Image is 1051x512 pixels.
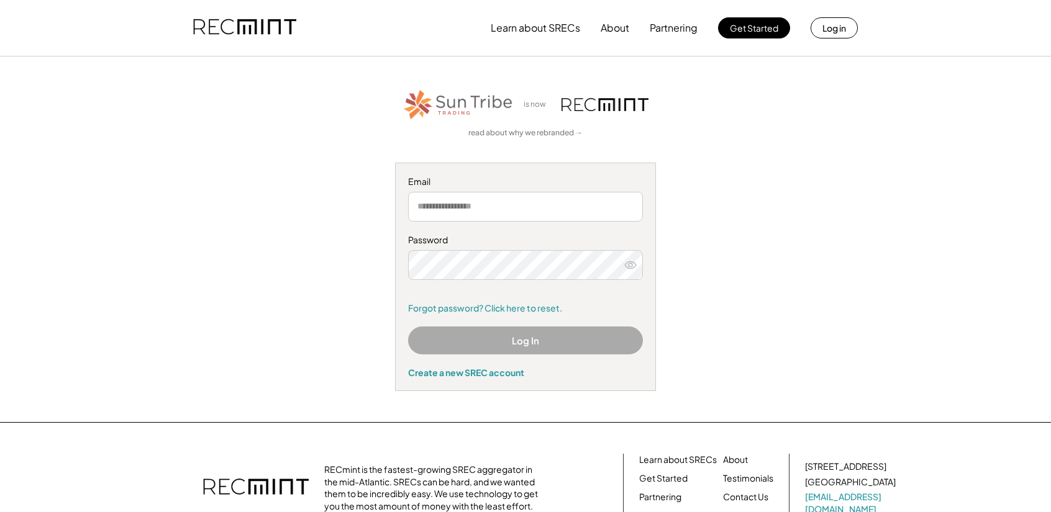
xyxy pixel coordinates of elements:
div: Create a new SREC account [408,367,643,378]
button: Learn about SRECs [491,16,580,40]
img: recmint-logotype%403x.png [193,7,296,49]
a: Partnering [639,491,681,503]
img: recmint-logotype%403x.png [562,98,648,111]
div: is now [521,99,555,110]
a: Get Started [639,472,688,485]
img: STT_Horizontal_Logo%2B-%2BColor.png [403,88,514,122]
img: recmint-logotype%403x.png [203,466,309,510]
a: About [723,454,748,466]
div: [GEOGRAPHIC_DATA] [805,476,896,488]
div: [STREET_ADDRESS] [805,460,886,473]
button: Get Started [718,17,790,38]
a: read about why we rebranded → [468,128,583,138]
button: Log In [408,326,643,354]
button: Partnering [650,16,698,40]
a: Forgot password? Click here to reset. [408,302,643,315]
a: Learn about SRECs [639,454,717,466]
a: Testimonials [723,472,773,485]
div: RECmint is the fastest-growing SREC aggregator in the mid-Atlantic. SRECs can be hard, and we wan... [324,464,545,512]
button: About [601,16,629,40]
div: Password [408,234,643,246]
div: Email [408,176,643,188]
button: Log in [811,17,858,38]
a: Contact Us [723,491,768,503]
